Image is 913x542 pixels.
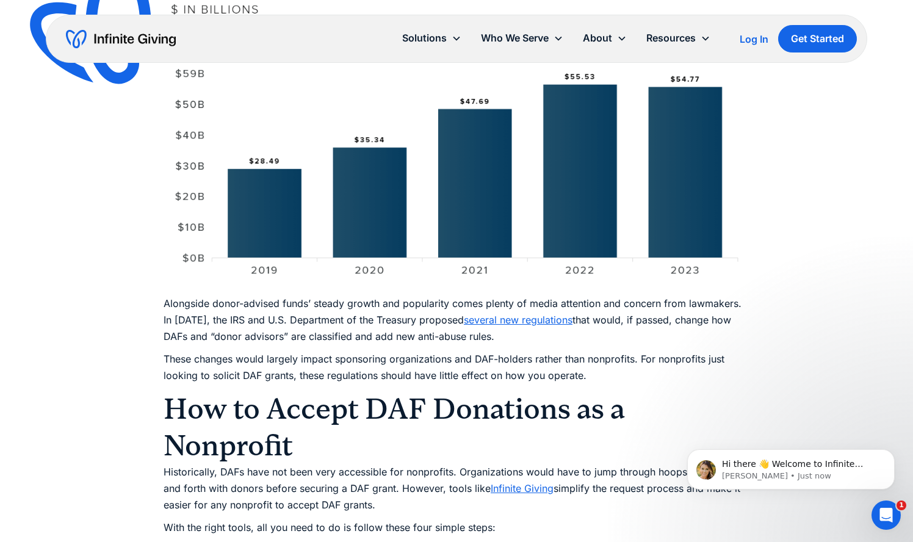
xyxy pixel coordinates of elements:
p: These changes would largely impact sponsoring organizations and DAF-holders rather than nonprofit... [164,351,749,384]
a: Infinite Giving [491,482,554,494]
a: home [66,29,176,49]
a: several new regulations [464,314,572,326]
div: Resources [646,30,696,46]
span: 1 [897,500,906,510]
p: Alongside donor-advised funds’ steady growth and popularity comes plenty of media attention and c... [164,295,749,345]
div: Who We Serve [481,30,549,46]
div: Solutions [392,25,471,51]
a: Log In [740,32,768,46]
h2: How to Accept DAF Donations as a Nonprofit [164,391,749,464]
div: About [583,30,612,46]
div: Log In [740,34,768,44]
div: About [573,25,637,51]
iframe: Intercom live chat [872,500,901,530]
div: Solutions [402,30,447,46]
iframe: Intercom notifications message [669,424,913,509]
p: Historically, DAFs have not been very accessible for nonprofits. Organizations would have to jump... [164,464,749,514]
div: Resources [637,25,720,51]
p: With the right tools, all you need to do is follow these four simple steps: [164,519,749,536]
div: Who We Serve [471,25,573,51]
a: Get Started [778,25,857,52]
